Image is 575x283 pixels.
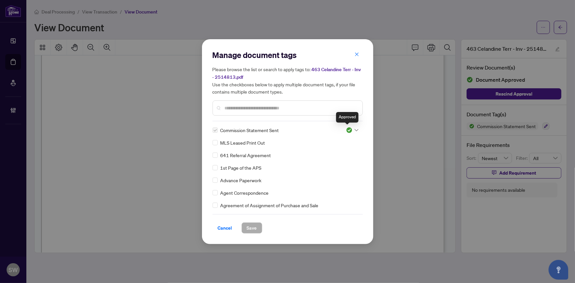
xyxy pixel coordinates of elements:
span: Commission Statement Sent [220,127,279,134]
button: Cancel [213,222,238,234]
h5: Please browse the list or search to apply tags to: Use the checkboxes below to apply multiple doc... [213,66,363,95]
span: 641 Referral Agreement [220,152,271,159]
button: Save [242,222,262,234]
span: Approved [346,127,359,133]
span: close [355,52,359,57]
img: status [346,127,353,133]
button: Open asap [549,260,568,280]
span: 463 Celandine Terr - Inv - 2514813.pdf [213,67,361,80]
h2: Manage document tags [213,50,363,60]
span: 1st Page of the APS [220,164,262,171]
span: Agent Correspondence [220,189,269,196]
span: Advance Paperwork [220,177,262,184]
span: Cancel [218,223,232,233]
span: MLS Leased Print Out [220,139,265,146]
div: Approved [336,112,359,123]
span: Agreement of Assignment of Purchase and Sale [220,202,319,209]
